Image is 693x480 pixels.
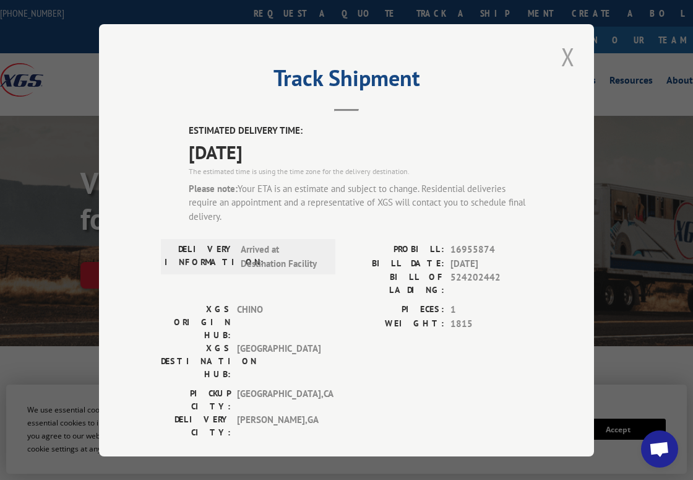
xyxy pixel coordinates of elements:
label: PIECES: [346,303,444,317]
strong: Please note: [189,182,238,194]
label: BILL OF LADING: [346,271,444,297]
span: 1815 [450,316,532,331]
span: 16955874 [450,243,532,257]
span: [GEOGRAPHIC_DATA] [237,342,321,381]
label: DELIVERY INFORMATION: [165,243,235,271]
span: CHINO [237,303,321,342]
label: BILL DATE: [346,256,444,271]
span: [GEOGRAPHIC_DATA] , CA [237,387,321,413]
span: [DATE] [189,137,532,165]
label: PROBILL: [346,243,444,257]
label: XGS DESTINATION HUB: [161,342,231,381]
label: ESTIMATED DELIVERY TIME: [189,124,532,138]
h2: Track Shipment [161,69,532,93]
div: The estimated time is using the time zone for the delivery destination. [189,165,532,177]
span: 524202442 [450,271,532,297]
div: Your ETA is an estimate and subject to change. Residential deliveries require an appointment and ... [189,181,532,224]
span: 1 [450,303,532,317]
label: XGS ORIGIN HUB: [161,303,231,342]
a: Open chat [641,430,678,468]
label: WEIGHT: [346,316,444,331]
button: Close modal [557,40,579,74]
label: DELIVERY CITY: [161,413,231,439]
label: PICKUP CITY: [161,387,231,413]
span: [DATE] [450,256,532,271]
span: Arrived at Destination Facility [241,243,324,271]
span: [PERSON_NAME] , GA [237,413,321,439]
